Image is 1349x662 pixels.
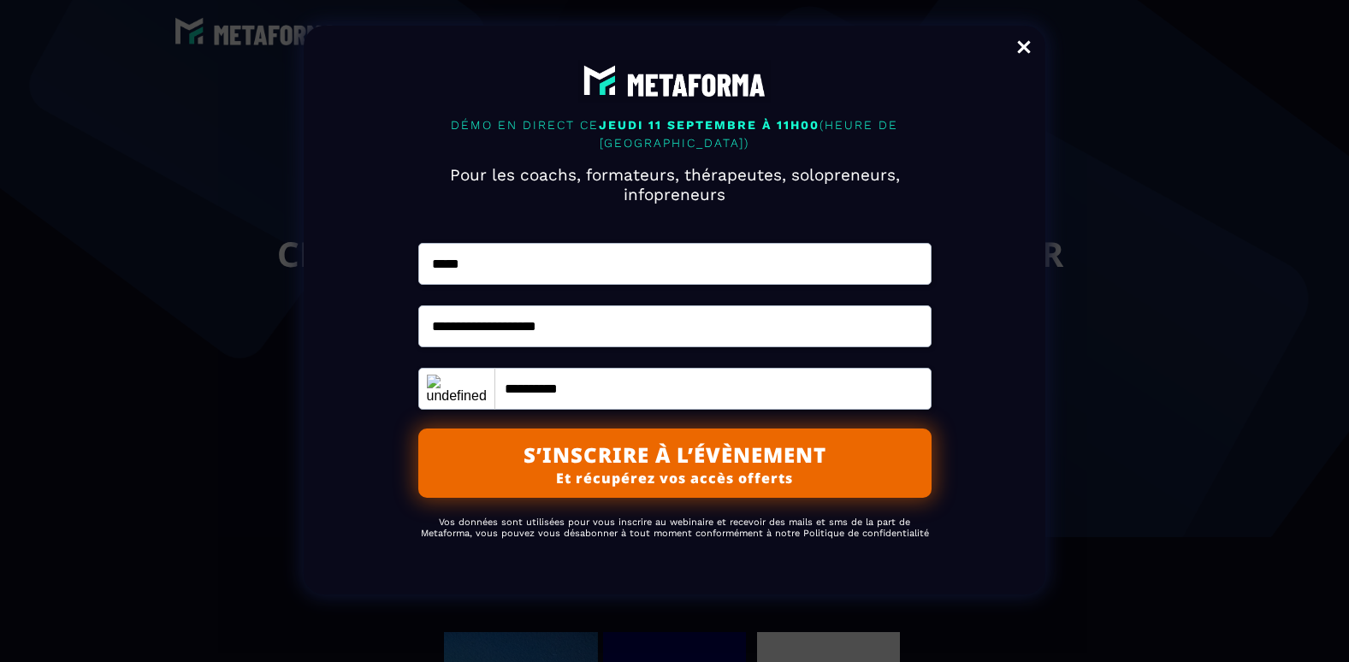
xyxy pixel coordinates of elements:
h2: Pour les coachs, formateurs, thérapeutes, solopreneurs, infopreneurs [399,157,950,213]
img: undefined [427,375,487,404]
span: JEUDI 11 SEPTEMBRE À 11H00 [599,118,819,132]
button: S’INSCRIRE À L’ÉVÈNEMENTEt récupérez vos accès offerts [418,429,932,498]
a: Close [1007,30,1041,68]
img: abe9e435164421cb06e33ef15842a39e_e5ef653356713f0d7dd3797ab850248d_Capture_d%E2%80%99e%CC%81cran_2... [578,60,772,103]
p: DÉMO EN DIRECT CE (HEURE DE [GEOGRAPHIC_DATA]) [399,112,950,157]
h2: Vos données sont utilisées pour vous inscrire au webinaire et recevoir des mails et sms de la par... [418,508,932,547]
